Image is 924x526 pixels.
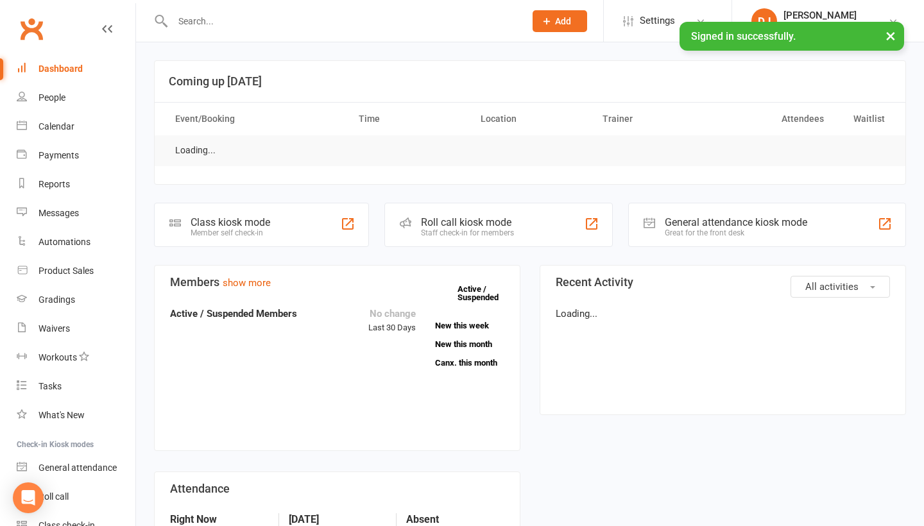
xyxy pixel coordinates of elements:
[170,513,269,525] strong: Right Now
[435,359,504,367] a: Canx. this month
[38,64,83,74] div: Dashboard
[17,314,135,343] a: Waivers
[38,208,79,218] div: Messages
[170,308,297,319] strong: Active / Suspended Members
[164,135,227,165] td: Loading...
[17,343,135,372] a: Workouts
[435,340,504,348] a: New this month
[38,266,94,276] div: Product Sales
[38,491,69,502] div: Roll call
[38,410,85,420] div: What's New
[879,22,902,49] button: ×
[164,103,347,135] th: Event/Booking
[835,103,896,135] th: Waitlist
[368,306,416,335] div: Last 30 Days
[38,381,62,391] div: Tasks
[368,306,416,321] div: No change
[591,103,713,135] th: Trainer
[406,513,504,525] strong: Absent
[38,462,117,473] div: General attendance
[713,103,835,135] th: Attendees
[17,228,135,257] a: Automations
[289,513,387,525] strong: [DATE]
[17,257,135,285] a: Product Sales
[38,294,75,305] div: Gradings
[17,83,135,112] a: People
[38,237,90,247] div: Automations
[169,75,891,88] h3: Coming up [DATE]
[556,276,890,289] h3: Recent Activity
[555,16,571,26] span: Add
[191,228,270,237] div: Member self check-in
[556,306,890,321] p: Loading...
[435,321,504,330] a: New this week
[17,401,135,430] a: What's New
[533,10,587,32] button: Add
[751,8,777,34] div: DJ
[170,482,504,495] h3: Attendance
[13,482,44,513] div: Open Intercom Messenger
[640,6,675,35] span: Settings
[38,150,79,160] div: Payments
[223,277,271,289] a: show more
[783,21,866,33] div: 7 Strikes Martial Arts
[17,170,135,199] a: Reports
[469,103,591,135] th: Location
[15,13,47,45] a: Clubworx
[169,12,516,30] input: Search...
[17,199,135,228] a: Messages
[421,216,514,228] div: Roll call kiosk mode
[17,112,135,141] a: Calendar
[38,179,70,189] div: Reports
[38,323,70,334] div: Waivers
[38,121,74,131] div: Calendar
[665,228,807,237] div: Great for the front desk
[791,276,890,298] button: All activities
[17,482,135,511] a: Roll call
[170,276,504,289] h3: Members
[38,352,77,362] div: Workouts
[691,30,796,42] span: Signed in successfully.
[17,372,135,401] a: Tasks
[17,55,135,83] a: Dashboard
[191,216,270,228] div: Class kiosk mode
[421,228,514,237] div: Staff check-in for members
[665,216,807,228] div: General attendance kiosk mode
[38,92,65,103] div: People
[17,285,135,314] a: Gradings
[17,141,135,170] a: Payments
[17,454,135,482] a: General attendance kiosk mode
[458,275,514,311] a: Active / Suspended
[783,10,866,21] div: [PERSON_NAME]
[805,281,859,293] span: All activities
[347,103,469,135] th: Time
